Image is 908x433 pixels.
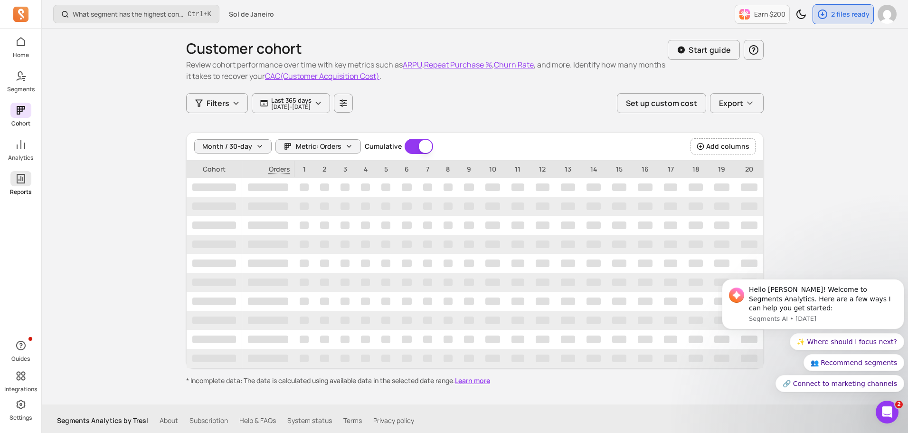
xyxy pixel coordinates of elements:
[480,161,506,178] p: 10
[340,202,350,210] span: ‌
[485,317,501,324] span: ‌
[192,241,236,248] span: ‌
[248,260,288,267] span: ‌
[464,202,474,210] span: ‌
[402,317,412,324] span: ‌
[792,5,811,24] button: Toggle dark mode
[248,183,288,191] span: ‌
[340,260,350,267] span: ‌
[464,298,474,305] span: ‌
[194,139,272,154] button: Month / 30-day
[365,142,402,151] label: Cumulative
[192,336,236,343] span: ‌
[464,221,474,229] span: ‌
[381,336,390,343] span: ‌
[296,142,341,151] span: Metric: Orders
[361,183,370,191] span: ‌
[381,260,390,267] span: ‌
[536,336,550,343] span: ‌
[689,44,731,56] p: Start guide
[381,298,390,305] span: ‌
[424,59,492,70] button: Repeat Purchase %
[485,279,501,286] span: ‌
[271,104,312,110] p: [DATE] - [DATE]
[208,10,211,18] kbd: K
[714,298,729,305] span: ‌
[511,355,524,362] span: ‌
[581,161,606,178] p: 14
[192,355,236,362] span: ‌
[207,97,229,109] span: Filters
[361,317,370,324] span: ‌
[464,241,474,248] span: ‌
[714,279,729,286] span: ‌
[340,221,350,229] span: ‌
[192,298,236,305] span: ‌
[638,183,653,191] span: ‌
[638,241,653,248] span: ‌
[741,202,757,210] span: ‌
[485,336,501,343] span: ‌
[300,260,309,267] span: ‌
[376,161,396,178] p: 5
[689,336,703,343] span: ‌
[586,298,601,305] span: ‌
[464,336,474,343] span: ‌
[638,336,653,343] span: ‌
[300,279,309,286] span: ‌
[340,298,350,305] span: ‌
[485,241,501,248] span: ‌
[561,221,575,229] span: ‌
[186,376,764,385] p: * Incomplete data: The data is calculated using available data in the selected date range.
[192,183,236,191] span: ‌
[340,279,350,286] span: ‌
[202,142,252,151] span: Month / 30-day
[320,355,329,362] span: ‌
[485,221,501,229] span: ‌
[586,241,601,248] span: ‌
[192,202,236,210] span: ‌
[511,260,524,267] span: ‌
[754,10,785,19] p: Earn $200
[320,298,329,305] span: ‌
[464,279,474,286] span: ‌
[664,298,677,305] span: ‌
[464,317,474,324] span: ‌
[248,317,288,324] span: ‌
[11,355,30,363] p: Guides
[536,221,550,229] span: ‌
[536,202,550,210] span: ‌
[381,202,390,210] span: ‌
[320,183,329,191] span: ‌
[300,355,309,362] span: ‌
[718,215,908,407] iframe: Intercom notifications message
[300,202,309,210] span: ‌
[706,142,749,151] span: Add columns
[612,298,626,305] span: ‌
[340,317,350,324] span: ‌
[586,355,601,362] span: ‌
[664,355,677,362] span: ‌
[335,161,355,178] p: 3
[373,416,414,425] a: Privacy policy
[73,10,184,19] p: What segment has the highest conversion rate in a campaign?
[361,298,370,305] span: ‌
[248,241,288,248] span: ‌
[638,260,653,267] span: ‌
[300,336,309,343] span: ‌
[300,298,309,305] span: ‌
[248,336,288,343] span: ‌
[485,202,501,210] span: ‌
[664,336,677,343] span: ‌
[381,317,390,324] span: ‌
[248,298,288,305] span: ‌
[612,355,626,362] span: ‌
[561,279,575,286] span: ‌
[340,241,350,248] span: ‌
[340,336,350,343] span: ‌
[381,279,390,286] span: ‌
[396,161,417,178] p: 6
[248,355,288,362] span: ‌
[192,317,236,324] span: ‌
